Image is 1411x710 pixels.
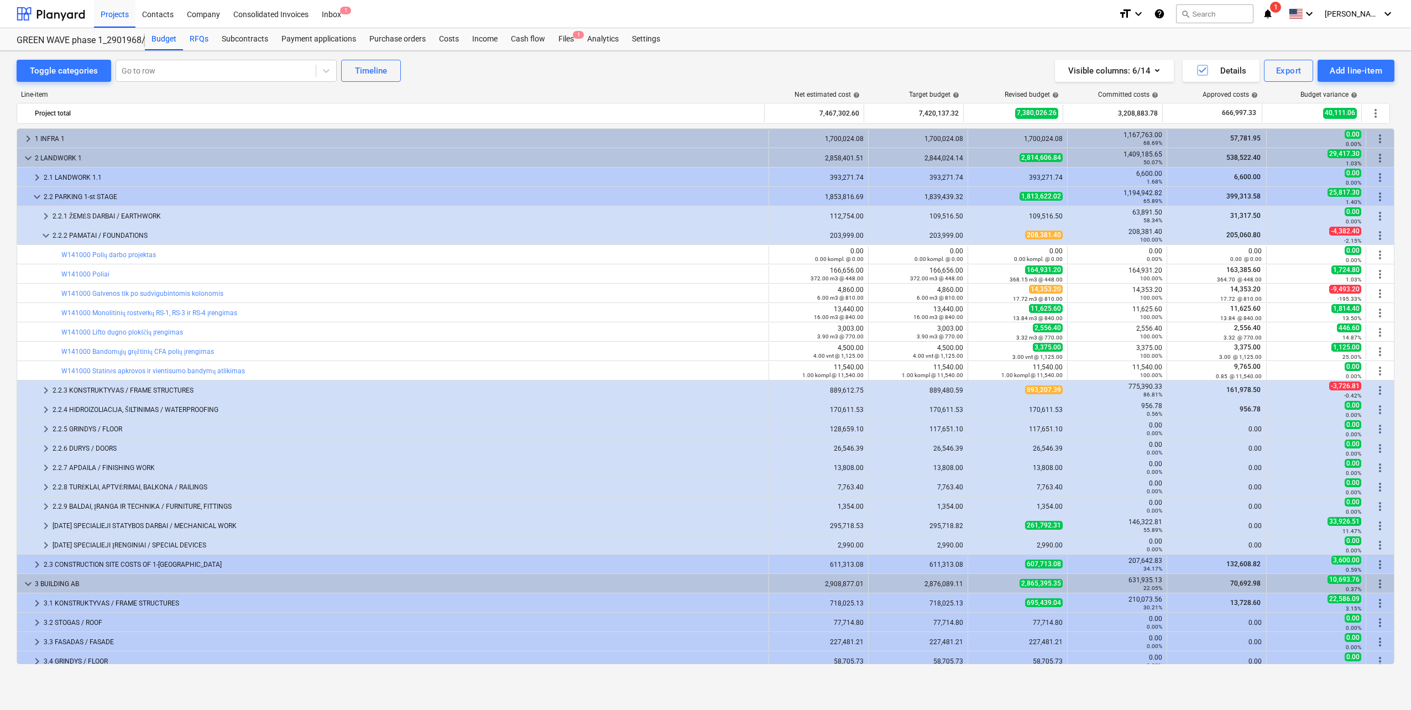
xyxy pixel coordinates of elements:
button: Search [1176,4,1253,23]
div: Visible columns : 6/14 [1068,64,1161,78]
span: keyboard_arrow_right [22,132,35,145]
div: 3,208,883.78 [1068,105,1158,122]
span: keyboard_arrow_right [30,655,44,668]
div: Approved costs [1203,91,1258,98]
div: Export [1276,64,1302,78]
small: 25.00% [1342,354,1361,360]
div: 2.2.6 DURYS / DOORS [53,440,764,457]
span: More actions [1373,481,1387,494]
div: 0.00 [873,247,963,263]
div: 1,700,024.08 [774,135,864,143]
span: 0.00 [1345,362,1361,371]
span: More actions [1373,190,1387,203]
small: 6.00 m3 @ 810.00 [917,295,963,301]
span: help [1249,92,1258,98]
span: 0.00 [1345,130,1361,139]
div: 170,611.53 [873,406,963,414]
span: More actions [1373,229,1387,242]
div: Timeline [355,64,387,78]
div: 117,651.10 [973,425,1063,433]
span: 11,625.60 [1229,305,1262,312]
a: Purchase orders [363,28,432,50]
span: 2,814,606.84 [1020,153,1063,162]
div: 7,420,137.32 [869,105,959,122]
small: 1.00 kompl @ 11,540.00 [902,372,963,378]
span: 14,353.20 [1229,285,1262,293]
div: 11,625.60 [1072,305,1162,321]
span: help [950,92,959,98]
div: 109,516.50 [873,212,963,220]
div: 1 INFRA 1 [35,130,764,148]
div: 1,167,763.00 [1072,131,1162,147]
div: Costs [432,28,466,50]
a: W141000 Galvenos tik po sudvigubintomis kolonomis [61,290,223,297]
div: 11,540.00 [774,363,864,379]
span: keyboard_arrow_right [39,500,53,513]
small: 100.00% [1140,372,1162,378]
span: 31,317.50 [1229,212,1262,220]
span: help [1149,92,1158,98]
span: 0.00 [1345,207,1361,216]
div: 117,651.10 [873,425,963,433]
span: More actions [1373,442,1387,455]
span: -4,382.40 [1329,227,1361,236]
span: More actions [1373,152,1387,165]
div: 3,375.00 [1072,344,1162,359]
span: keyboard_arrow_down [30,190,44,203]
span: 0.00 [1345,246,1361,255]
div: 1,194,942.82 [1072,189,1162,205]
span: More actions [1373,403,1387,416]
i: Knowledge base [1154,7,1165,20]
div: 1,839,439.32 [873,193,963,201]
span: 1 [340,7,351,14]
a: Files1 [552,28,581,50]
span: More actions [1373,210,1387,223]
small: 364.70 @ 448.00 [1217,276,1262,283]
small: 0.00% [1346,257,1361,263]
span: 538,522.40 [1225,154,1262,161]
small: 0.56% [1147,411,1162,417]
span: keyboard_arrow_right [30,635,44,649]
div: 0.00 [774,247,864,263]
div: 2 LANDWORK 1 [35,149,764,167]
i: keyboard_arrow_down [1381,7,1394,20]
span: 7,380,026.26 [1015,108,1058,118]
span: More actions [1373,345,1387,358]
span: More actions [1373,577,1387,591]
iframe: Chat Widget [1356,657,1411,710]
div: 2,844,024.14 [873,154,963,162]
div: 3,003.00 [774,325,864,340]
span: keyboard_arrow_right [39,461,53,474]
small: 0.00 @ 0.00 [1230,256,1262,262]
div: Settings [625,28,667,50]
div: 775,390.33 [1072,383,1162,398]
small: 0.85 @ 11,540.00 [1216,373,1262,379]
span: keyboard_arrow_right [39,481,53,494]
small: 0.00% [1147,430,1162,436]
span: search [1181,9,1190,18]
a: Budget [145,28,183,50]
div: Cash flow [504,28,552,50]
span: More actions [1373,655,1387,668]
span: More actions [1373,287,1387,300]
small: 372.00 m3 @ 448.00 [910,275,963,281]
div: 164,931.20 [1072,267,1162,282]
span: 29,417.30 [1328,149,1361,158]
small: 0.00% [1346,180,1361,186]
div: Toggle categories [30,64,98,78]
span: More actions [1373,171,1387,184]
span: help [1349,92,1357,98]
span: keyboard_arrow_down [39,229,53,242]
small: 13.84 @ 840.00 [1220,315,1262,321]
a: W141000 Statinės apkrovos ir vientisumo bandymų atlikimas [61,367,245,375]
a: Payment applications [275,28,363,50]
small: 3.00 vnt @ 1,125.00 [1012,354,1063,360]
div: 203,999.00 [873,232,963,239]
small: 1.00 kompl @ 11,540.00 [802,372,864,378]
span: More actions [1373,500,1387,513]
small: 4.00 vnt @ 1,125.00 [913,353,963,359]
span: keyboard_arrow_down [22,577,35,591]
div: 11,540.00 [873,363,963,379]
div: 203,999.00 [774,232,864,239]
